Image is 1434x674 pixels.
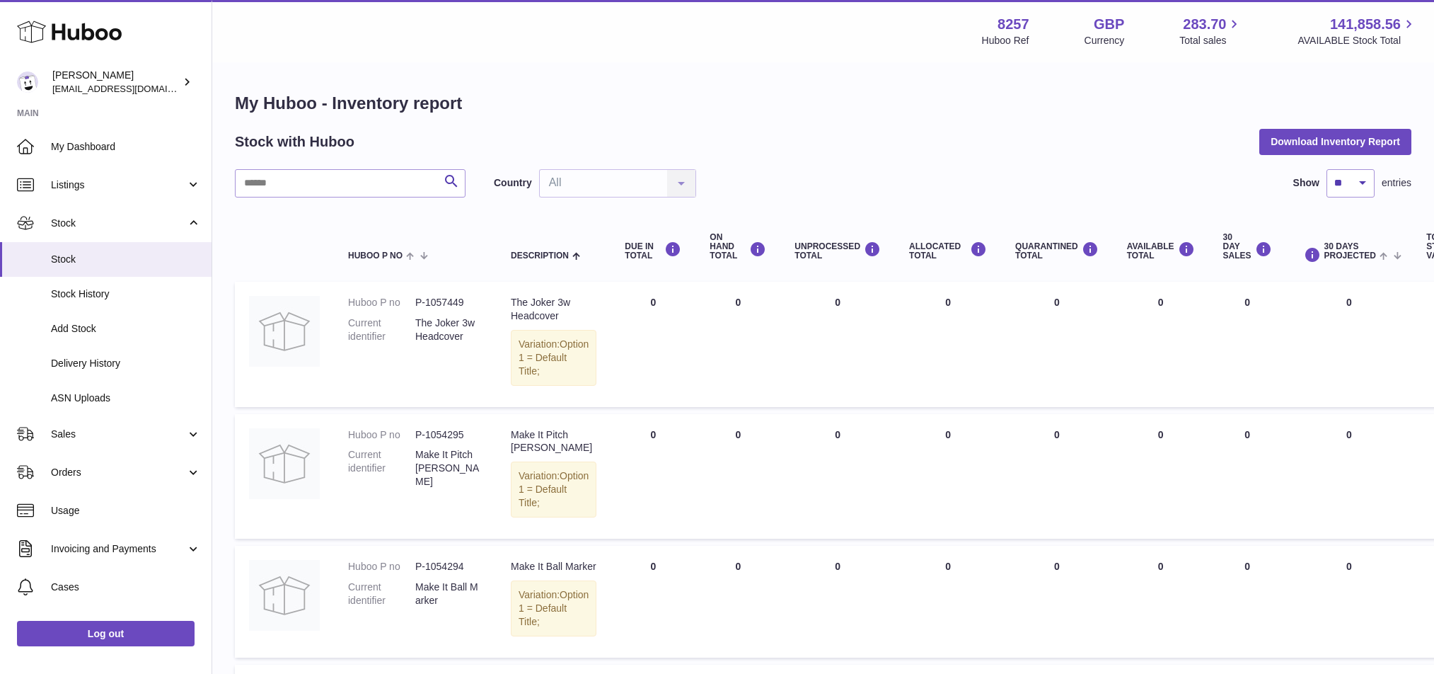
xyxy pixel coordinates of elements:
label: Show [1293,176,1319,190]
span: My Dashboard [51,140,201,154]
span: Listings [51,178,186,192]
dt: Huboo P no [348,560,415,573]
div: [PERSON_NAME] [52,69,180,96]
span: Total sales [1179,34,1242,47]
dt: Current identifier [348,316,415,343]
div: Currency [1085,34,1125,47]
span: Invoicing and Payments [51,542,186,556]
span: Orders [51,466,186,479]
div: QUARANTINED Total [1015,241,1099,261]
img: product image [249,428,320,499]
div: ON HAND Total [710,233,766,261]
dd: Make It Ball Marker [415,581,482,607]
span: Stock [51,217,186,230]
td: 0 [611,414,695,539]
span: Usage [51,504,201,518]
td: 0 [695,282,780,406]
span: Description [511,251,569,261]
span: Cases [51,581,201,594]
img: don@skinsgolf.com [17,72,38,93]
td: 0 [895,414,1001,539]
button: Download Inventory Report [1259,129,1411,154]
span: 0 [1054,297,1060,308]
dd: Make It Pitch [PERSON_NAME] [415,448,482,489]
span: Option 1 = Default Title; [519,589,589,627]
div: Variation: [511,581,596,636]
dt: Huboo P no [348,428,415,442]
td: 0 [780,282,895,406]
label: Country [494,176,532,190]
td: 0 [1209,546,1286,658]
td: 0 [611,546,695,658]
div: Huboo Ref [982,34,1029,47]
dt: Huboo P no [348,296,415,309]
span: 0 [1054,429,1060,440]
span: Stock [51,253,201,266]
div: Make It Ball Marker [511,560,596,573]
div: UNPROCESSED Total [794,241,881,261]
dt: Current identifier [348,448,415,489]
dd: The Joker 3w Headcover [415,316,482,343]
img: product image [249,296,320,367]
td: 0 [1209,414,1286,539]
td: 0 [895,546,1001,658]
span: 283.70 [1183,15,1226,34]
span: 0 [1054,561,1060,572]
a: 283.70 Total sales [1179,15,1242,47]
td: 0 [780,546,895,658]
td: 0 [695,414,780,539]
td: 0 [1113,546,1209,658]
td: 0 [695,546,780,658]
td: 0 [1113,414,1209,539]
dd: P-1054295 [415,428,482,442]
span: Huboo P no [348,251,403,261]
span: entries [1382,176,1411,190]
div: The Joker 3w Headcover [511,296,596,323]
td: 0 [1209,282,1286,406]
span: Option 1 = Default Title; [519,338,589,377]
div: Variation: [511,462,596,518]
dt: Current identifier [348,581,415,607]
div: 30 DAY SALES [1223,233,1272,261]
span: Sales [51,428,186,441]
a: 141,858.56 AVAILABLE Stock Total [1297,15,1417,47]
td: 0 [1286,282,1413,406]
td: 0 [1286,414,1413,539]
span: Add Stock [51,322,201,336]
div: AVAILABLE Total [1127,241,1195,261]
h1: My Huboo - Inventory report [235,92,1411,115]
span: ASN Uploads [51,392,201,405]
div: Make It Pitch [PERSON_NAME] [511,428,596,455]
span: 30 DAYS PROJECTED [1324,242,1376,261]
a: Log out [17,621,195,646]
span: [EMAIL_ADDRESS][DOMAIN_NAME] [52,83,208,94]
strong: GBP [1094,15,1124,34]
div: Variation: [511,330,596,386]
td: 0 [611,282,695,406]
dd: P-1057449 [415,296,482,309]
td: 0 [780,414,895,539]
dd: P-1054294 [415,560,482,573]
span: Option 1 = Default Title; [519,470,589,508]
td: 0 [1113,282,1209,406]
span: AVAILABLE Stock Total [1297,34,1417,47]
td: 0 [895,282,1001,406]
span: Stock History [51,287,201,301]
span: 141,858.56 [1330,15,1401,34]
div: DUE IN TOTAL [625,241,681,261]
div: ALLOCATED Total [909,241,987,261]
h2: Stock with Huboo [235,132,354,152]
span: Delivery History [51,357,201,370]
img: product image [249,560,320,631]
td: 0 [1286,546,1413,658]
strong: 8257 [998,15,1029,34]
